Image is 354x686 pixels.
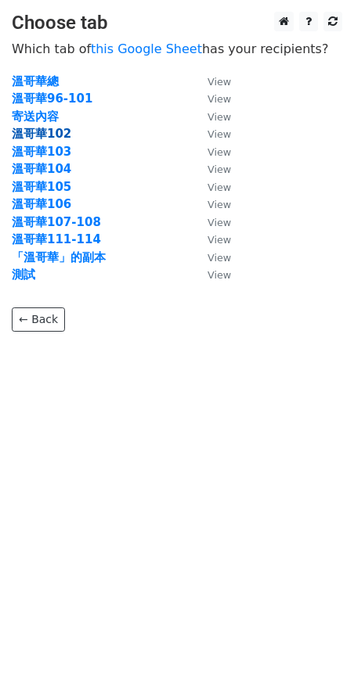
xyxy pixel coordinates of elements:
a: 測試 [12,268,35,282]
a: 溫哥華107-108 [12,215,101,229]
small: View [208,234,231,246]
small: View [208,181,231,193]
a: View [192,127,231,141]
small: View [208,269,231,281]
small: View [208,146,231,158]
a: 溫哥華104 [12,162,71,176]
a: ← Back [12,307,65,332]
a: View [192,110,231,124]
a: 溫哥華總 [12,74,59,88]
a: 溫哥華106 [12,197,71,211]
a: View [192,197,231,211]
div: 聊天小工具 [276,611,354,686]
a: View [192,145,231,159]
small: View [208,163,231,175]
small: View [208,128,231,140]
a: 溫哥華105 [12,180,71,194]
a: 溫哥華96-101 [12,92,92,106]
small: View [208,217,231,228]
small: View [208,252,231,264]
small: View [208,93,231,105]
h3: Choose tab [12,12,342,34]
a: 寄送內容 [12,110,59,124]
a: 溫哥華102 [12,127,71,141]
a: 溫哥華111-114 [12,232,101,246]
a: View [192,74,231,88]
small: View [208,76,231,88]
p: Which tab of has your recipients? [12,41,342,57]
iframe: Chat Widget [276,611,354,686]
a: 「溫哥華」的副本 [12,250,106,264]
a: View [192,180,231,194]
a: 溫哥華103 [12,145,71,159]
small: View [208,111,231,123]
a: View [192,250,231,264]
a: View [192,215,231,229]
a: View [192,268,231,282]
a: this Google Sheet [91,41,202,56]
a: View [192,92,231,106]
a: View [192,232,231,246]
a: View [192,162,231,176]
small: View [208,199,231,210]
